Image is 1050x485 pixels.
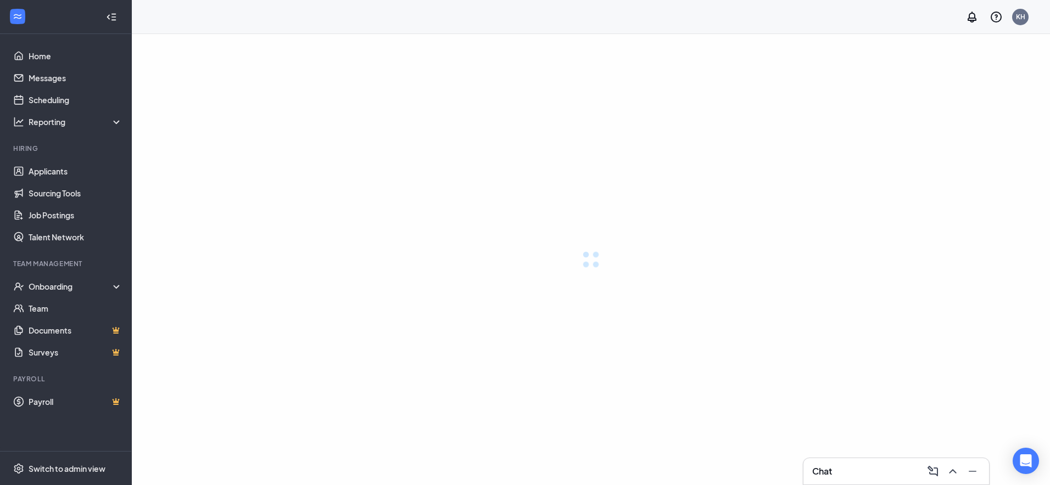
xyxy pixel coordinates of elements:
button: ChevronUp [943,463,960,480]
svg: ComposeMessage [926,465,940,478]
svg: Notifications [965,10,979,24]
svg: WorkstreamLogo [12,11,23,22]
a: SurveysCrown [29,341,122,363]
div: Switch to admin view [29,463,105,474]
a: DocumentsCrown [29,319,122,341]
div: Payroll [13,374,120,384]
a: Applicants [29,160,122,182]
div: Hiring [13,144,120,153]
svg: QuestionInfo [990,10,1003,24]
h3: Chat [812,465,832,477]
a: Job Postings [29,204,122,226]
div: KH [1016,12,1025,21]
a: PayrollCrown [29,391,122,413]
a: Scheduling [29,89,122,111]
a: Team [29,297,122,319]
svg: Minimize [966,465,979,478]
svg: Settings [13,463,24,474]
button: ComposeMessage [923,463,941,480]
svg: Collapse [106,12,117,22]
div: Reporting [29,116,123,127]
button: Minimize [963,463,980,480]
div: Open Intercom Messenger [1013,448,1039,474]
svg: UserCheck [13,281,24,292]
div: Team Management [13,259,120,268]
svg: ChevronUp [946,465,959,478]
a: Sourcing Tools [29,182,122,204]
a: Messages [29,67,122,89]
a: Home [29,45,122,67]
a: Talent Network [29,226,122,248]
div: Onboarding [29,281,123,292]
svg: Analysis [13,116,24,127]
